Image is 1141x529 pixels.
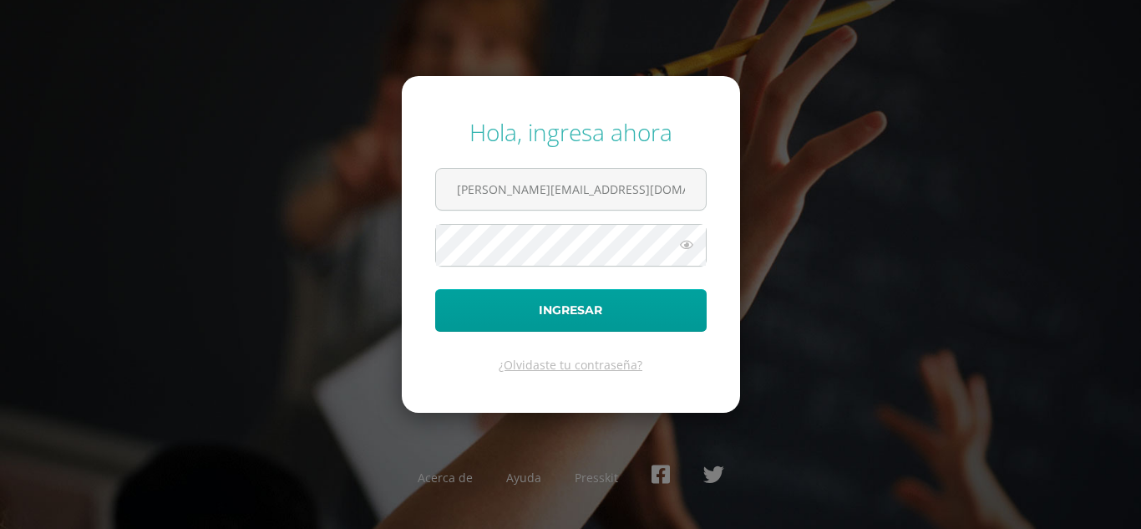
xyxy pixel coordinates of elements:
[435,116,707,148] div: Hola, ingresa ahora
[499,357,642,373] a: ¿Olvidaste tu contraseña?
[418,470,473,486] a: Acerca de
[436,169,706,210] input: Correo electrónico o usuario
[575,470,618,486] a: Presskit
[506,470,541,486] a: Ayuda
[435,289,707,332] button: Ingresar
